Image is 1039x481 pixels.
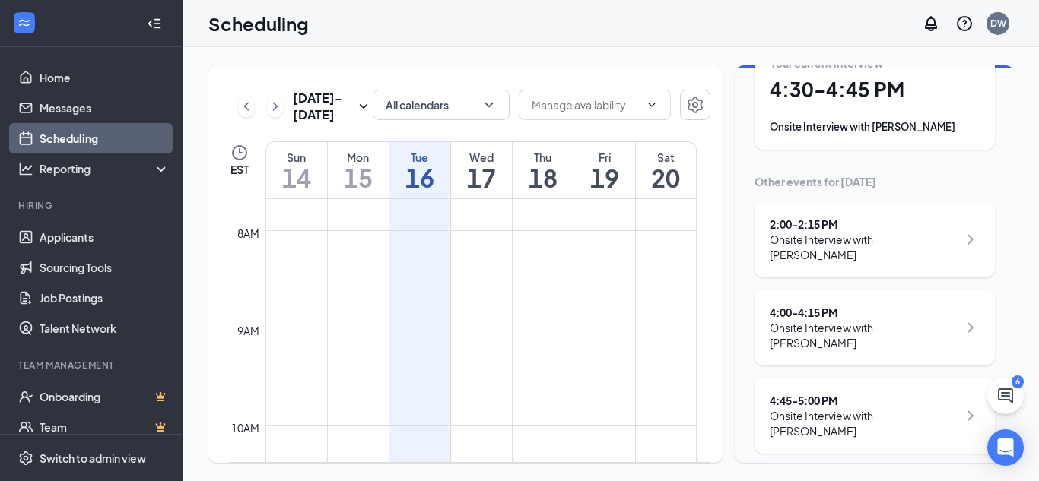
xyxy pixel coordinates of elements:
div: Sat [636,150,697,165]
a: September 20, 2025 [636,142,697,198]
svg: ChevronDown [646,99,658,111]
div: Tue [389,150,450,165]
button: ChevronRight [267,95,284,118]
svg: ChevronDown [481,97,497,112]
a: September 14, 2025 [266,142,327,198]
div: Reporting [40,161,170,176]
a: Talent Network [40,313,170,343]
svg: ChevronRight [961,407,980,425]
h1: 19 [574,165,635,191]
div: 4:45 - 5:00 PM [770,393,958,408]
div: Team Management [18,359,167,372]
svg: Notifications [922,14,940,33]
h1: 18 [513,165,574,191]
h3: [DATE] - [DATE] [293,90,354,123]
a: September 16, 2025 [389,142,450,198]
a: September 19, 2025 [574,142,635,198]
a: September 17, 2025 [451,142,512,198]
a: Home [40,62,170,93]
svg: Clock [230,144,249,162]
div: Onsite Interview with [PERSON_NAME] [770,232,958,262]
button: Settings [680,90,710,120]
h1: Scheduling [208,11,309,36]
div: 9am [234,322,262,339]
a: Scheduling [40,123,170,153]
div: Other events for [DATE] [755,174,995,189]
div: Onsite Interview with [PERSON_NAME] [770,408,958,438]
svg: Settings [686,96,704,114]
svg: SmallChevronDown [354,97,373,116]
button: ChatActive [987,378,1024,414]
h1: 14 [266,165,327,191]
div: 4:00 - 4:15 PM [770,305,958,320]
div: Onsite Interview with [PERSON_NAME] [770,320,958,350]
svg: WorkstreamLogo [17,15,32,30]
button: ChevronLeft [238,95,255,118]
h1: 4:30 - 4:45 PM [770,77,980,103]
div: 6 [1012,375,1024,388]
a: TeamCrown [40,412,170,442]
a: Sourcing Tools [40,252,170,283]
a: OnboardingCrown [40,381,170,412]
div: Hiring [18,199,167,212]
div: Mon [328,150,389,165]
svg: ChevronRight [961,230,980,248]
a: Messages [40,93,170,123]
div: Switch to admin view [40,451,146,466]
div: 8am [234,225,262,242]
h1: 16 [389,165,450,191]
div: Onsite Interview with [PERSON_NAME] [770,119,980,134]
h1: 15 [328,165,389,191]
div: Fri [574,150,635,165]
a: September 15, 2025 [328,142,389,198]
svg: Analysis [18,161,33,176]
a: Settings [680,90,710,123]
h1: 17 [451,165,512,191]
div: Sun [266,150,327,165]
svg: Collapse [147,16,162,31]
svg: ChatActive [996,387,1015,405]
div: Open Intercom Messenger [987,429,1024,466]
svg: ChevronRight [961,318,980,337]
span: EST [230,162,249,177]
h1: 20 [636,165,697,191]
svg: Settings [18,451,33,466]
div: Wed [451,150,512,165]
svg: QuestionInfo [955,14,974,33]
svg: ChevronRight [268,97,283,116]
a: Applicants [40,222,170,252]
div: 10am [228,419,262,436]
button: All calendarsChevronDown [373,90,510,120]
div: 2:00 - 2:15 PM [770,217,958,232]
a: September 18, 2025 [513,142,574,198]
input: Manage availability [532,97,640,113]
div: Thu [513,150,574,165]
svg: ChevronLeft [239,97,254,116]
a: Job Postings [40,283,170,313]
div: DW [990,17,1006,30]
